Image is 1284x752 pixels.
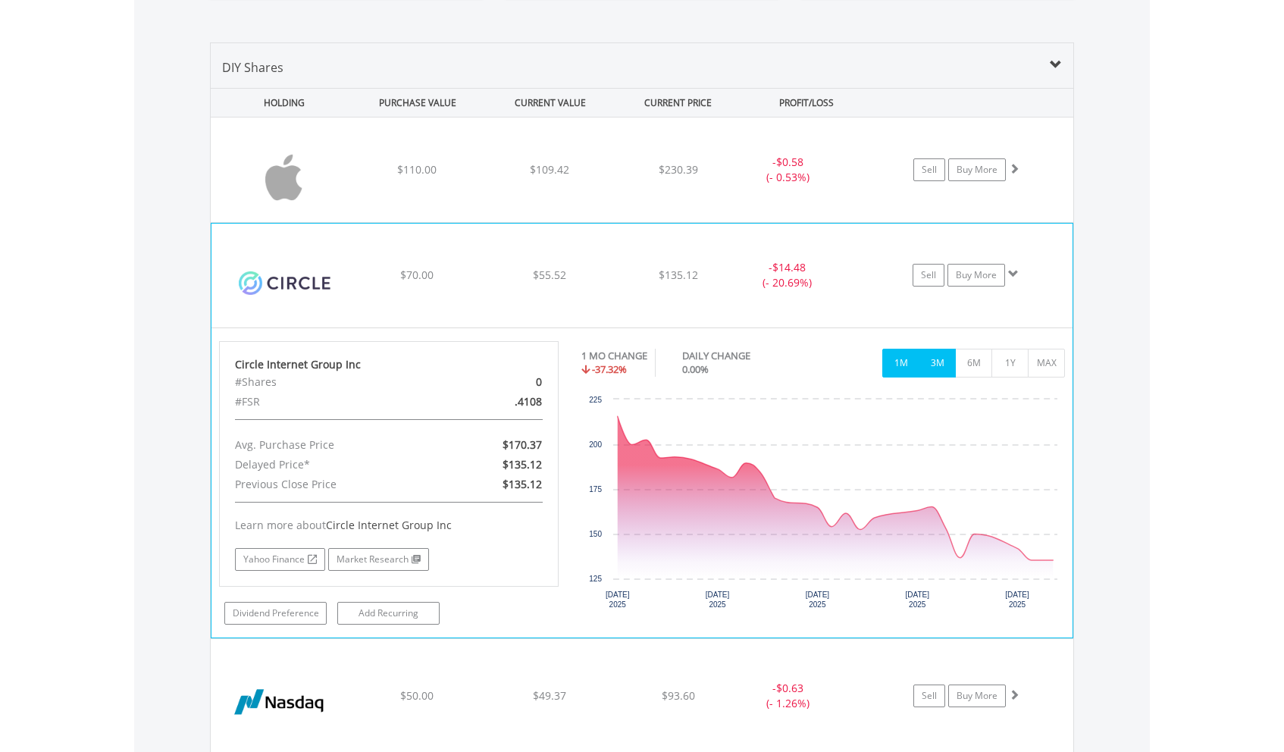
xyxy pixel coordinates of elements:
[913,264,944,287] a: Sell
[618,89,738,117] div: CURRENT PRICE
[581,392,1066,619] div: Chart. Highcharts interactive chart.
[352,89,482,117] div: PURCHASE VALUE
[581,392,1065,619] svg: Interactive chart
[397,162,437,177] span: $110.00
[224,455,443,475] div: Delayed Price*
[947,264,1005,287] a: Buy More
[776,155,803,169] span: $0.58
[1005,591,1029,609] text: [DATE] 2025
[400,688,434,703] span: $50.00
[948,685,1006,707] a: Buy More
[662,688,695,703] span: $93.60
[503,477,542,491] span: $135.12
[485,89,615,117] div: CURRENT VALUE
[326,518,452,532] span: Circle Internet Group Inc
[533,268,566,282] span: $55.52
[224,475,443,494] div: Previous Close Price
[400,268,434,282] span: $70.00
[224,372,443,392] div: #Shares
[218,136,349,218] img: EQU.US.AAPL.png
[948,158,1006,181] a: Buy More
[589,575,602,583] text: 125
[772,260,806,274] span: $14.48
[731,155,845,185] div: - (- 0.53%)
[589,530,602,538] text: 150
[1028,349,1065,378] button: MAX
[222,59,283,76] span: DIY Shares
[741,89,871,117] div: PROFIT/LOSS
[905,591,929,609] text: [DATE] 2025
[218,658,349,749] img: EQU.US.NDAQ.png
[919,349,956,378] button: 3M
[731,260,844,290] div: - (- 20.69%)
[224,602,327,625] a: Dividend Preference
[443,372,553,392] div: 0
[533,688,566,703] span: $49.37
[882,349,919,378] button: 1M
[224,435,443,455] div: Avg. Purchase Price
[589,396,602,404] text: 225
[913,158,945,181] a: Sell
[592,362,627,376] span: -37.32%
[991,349,1029,378] button: 1Y
[805,591,829,609] text: [DATE] 2025
[589,485,602,493] text: 175
[503,457,542,472] span: $135.12
[581,349,647,363] div: 1 MO CHANGE
[606,591,630,609] text: [DATE] 2025
[503,437,542,452] span: $170.37
[955,349,992,378] button: 6M
[443,392,553,412] div: .4108
[659,162,698,177] span: $230.39
[211,89,349,117] div: HOLDING
[235,357,543,372] div: Circle Internet Group Inc
[337,602,440,625] a: Add Recurring
[705,591,729,609] text: [DATE] 2025
[530,162,569,177] span: $109.42
[224,392,443,412] div: #FSR
[659,268,698,282] span: $135.12
[682,362,709,376] span: 0.00%
[219,243,349,323] img: EQU.US.CRCL.png
[731,681,845,711] div: - (- 1.26%)
[235,548,325,571] a: Yahoo Finance
[913,685,945,707] a: Sell
[235,518,543,533] div: Learn more about
[776,681,803,695] span: $0.63
[328,548,429,571] a: Market Research
[682,349,803,363] div: DAILY CHANGE
[589,440,602,449] text: 200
